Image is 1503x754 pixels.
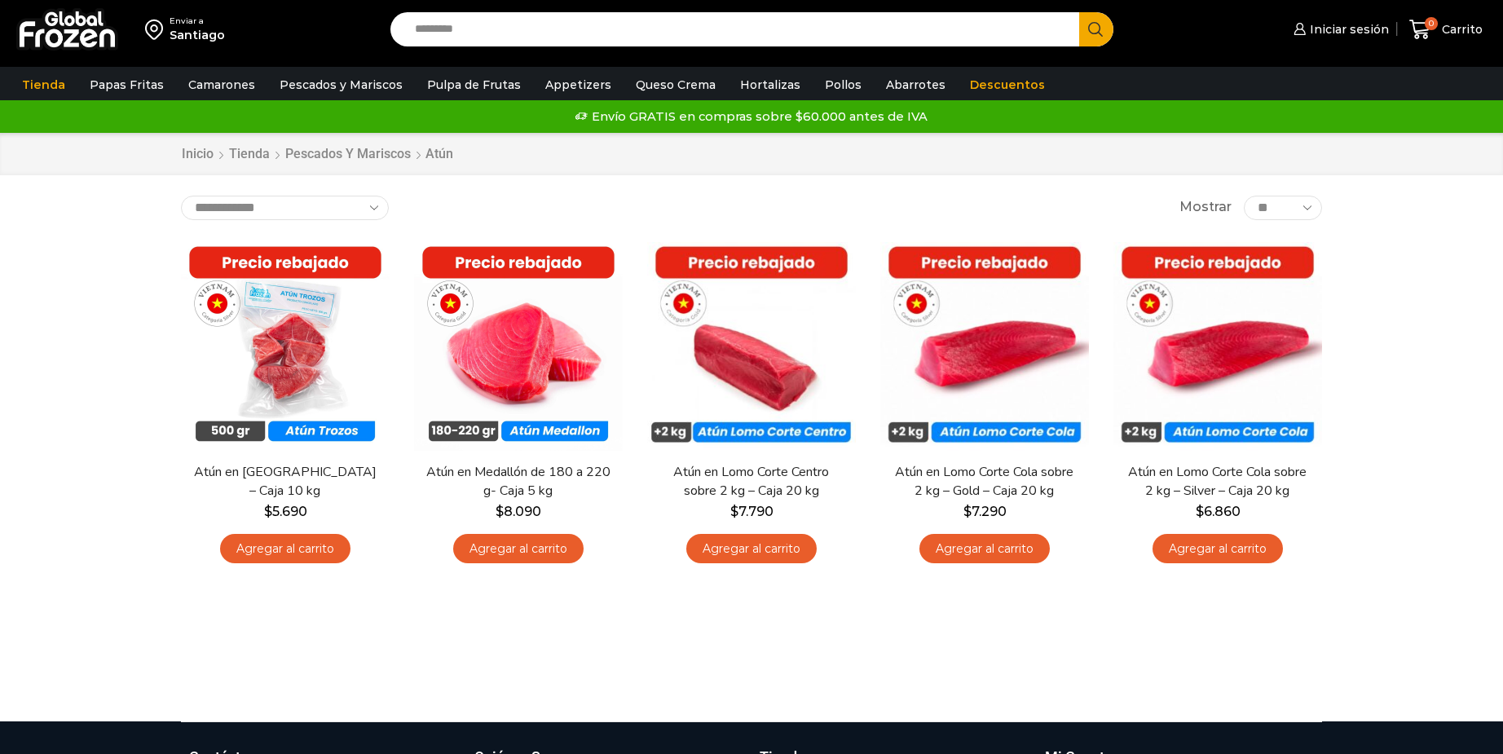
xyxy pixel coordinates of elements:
span: Carrito [1438,21,1483,37]
a: Appetizers [537,69,619,100]
span: Vista Rápida [663,410,839,439]
bdi: 6.860 [1196,504,1241,519]
a: Abarrotes [878,69,954,100]
span: $ [730,504,738,519]
span: Vista Rápida [1130,410,1305,439]
a: Tienda [228,145,271,164]
span: $ [963,504,972,519]
bdi: 8.090 [496,504,541,519]
a: Agregar al carrito: “Atún en Lomo Corte Cola sobre 2 kg - Silver - Caja 20 kg” [1153,534,1283,564]
a: Iniciar sesión [1289,13,1389,46]
a: Atún en [GEOGRAPHIC_DATA] – Caja 10 kg [192,463,379,500]
a: Agregar al carrito: “Atún en Lomo Corte Cola sobre 2 kg - Gold – Caja 20 kg” [919,534,1050,564]
a: Atún en Lomo Corte Cola sobre 2 kg – Gold – Caja 20 kg [891,463,1078,500]
a: Hortalizas [732,69,809,100]
div: Enviar a [170,15,225,27]
a: Atún en Medallón de 180 a 220 g- Caja 5 kg [425,463,612,500]
span: Iniciar sesión [1306,21,1389,37]
a: Pescados y Mariscos [271,69,411,100]
h1: Atún [425,146,453,161]
span: Vista Rápida [430,410,606,439]
span: Mostrar [1179,198,1232,217]
span: $ [264,504,272,519]
span: $ [496,504,504,519]
nav: Breadcrumb [181,145,453,164]
a: Pollos [817,69,870,100]
span: Vista Rápida [197,410,372,439]
a: Queso Crema [628,69,724,100]
a: Pulpa de Frutas [419,69,529,100]
a: Tienda [14,69,73,100]
span: $ [1196,504,1204,519]
select: Pedido de la tienda [181,196,389,220]
a: Descuentos [962,69,1053,100]
span: 0 [1425,17,1438,30]
a: Camarones [180,69,263,100]
a: Agregar al carrito: “Atún en Lomo Corte Centro sobre 2 kg - Caja 20 kg” [686,534,817,564]
a: Atún en Lomo Corte Cola sobre 2 kg – Silver – Caja 20 kg [1124,463,1311,500]
bdi: 7.290 [963,504,1007,519]
a: Pescados y Mariscos [284,145,412,164]
span: Vista Rápida [897,410,1072,439]
a: Agregar al carrito: “Atún en Medallón de 180 a 220 g- Caja 5 kg” [453,534,584,564]
a: Inicio [181,145,214,164]
bdi: 5.690 [264,504,307,519]
a: Papas Fritas [82,69,172,100]
bdi: 7.790 [730,504,774,519]
a: Agregar al carrito: “Atún en Trozos - Caja 10 kg” [220,534,350,564]
button: Search button [1079,12,1113,46]
a: 0 Carrito [1405,11,1487,49]
div: Santiago [170,27,225,43]
a: Atún en Lomo Corte Centro sobre 2 kg – Caja 20 kg [658,463,845,500]
img: address-field-icon.svg [145,15,170,43]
